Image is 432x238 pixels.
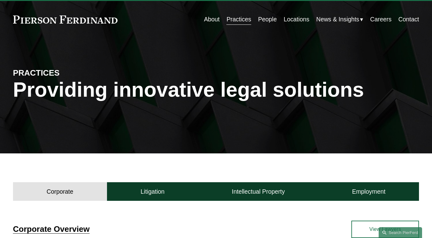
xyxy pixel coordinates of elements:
a: Careers [370,13,392,25]
h4: Litigation [140,188,164,196]
a: Locations [284,13,310,25]
a: Corporate Overview [13,224,90,234]
a: View Lawyers [351,221,419,238]
a: Practices [226,13,251,25]
span: News & Insights [316,14,359,25]
h4: Intellectual Property [232,188,285,196]
a: folder dropdown [316,13,363,25]
a: Search this site [379,227,422,238]
h4: PRACTICES [13,68,114,78]
a: People [258,13,277,25]
h4: Corporate [47,188,73,196]
a: Contact [399,13,419,25]
h4: Employment [352,188,385,196]
a: About [204,13,220,25]
h1: Providing innovative legal solutions [13,78,419,102]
